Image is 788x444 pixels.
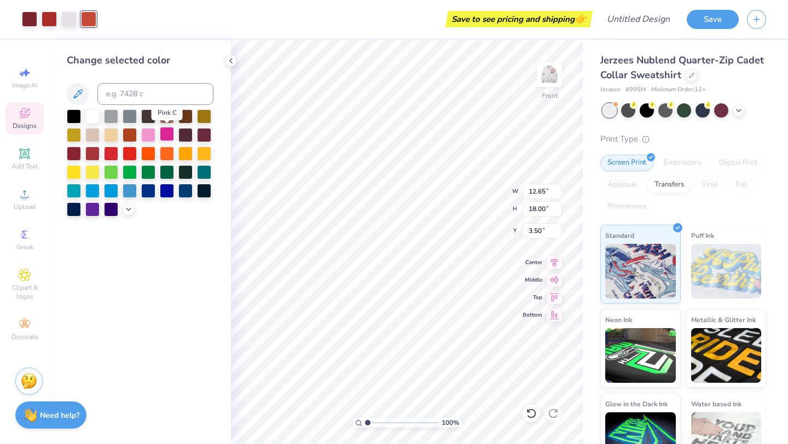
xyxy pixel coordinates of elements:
div: Print Type [600,133,766,145]
span: Add Text [11,162,38,171]
span: Greek [16,243,33,252]
span: Glow in the Dark Ink [605,398,668,410]
div: Pink C [152,105,183,120]
span: Bottom [523,311,542,319]
span: Metallic & Glitter Ink [691,314,756,325]
button: Save [687,10,739,29]
input: Untitled Design [598,8,679,30]
div: Front [542,91,558,101]
div: Screen Print [600,155,653,171]
span: Center [523,259,542,266]
div: Save to see pricing and shipping [448,11,590,27]
div: Transfers [647,177,691,193]
span: Decorate [11,332,38,341]
div: Foil [728,177,754,193]
span: Designs [13,121,37,130]
img: Puff Ink [691,244,762,299]
span: 100 % [442,418,459,428]
input: e.g. 7428 c [97,83,213,105]
span: Middle [523,276,542,284]
span: Standard [605,230,634,241]
img: Front [538,63,560,85]
span: Neon Ink [605,314,632,325]
span: Image AI [12,81,38,90]
span: Top [523,294,542,301]
div: Change selected color [67,53,213,68]
img: Metallic & Glitter Ink [691,328,762,383]
span: Minimum Order: 12 + [651,85,706,95]
img: Standard [605,244,676,299]
strong: Need help? [40,410,79,420]
span: Puff Ink [691,230,714,241]
span: # 995M [625,85,646,95]
span: Upload [14,202,36,211]
span: 👉 [575,12,587,25]
span: Jerzees [600,85,620,95]
div: Digital Print [712,155,765,171]
div: Rhinestones [600,198,653,215]
div: Vinyl [694,177,725,193]
div: Embroidery [657,155,709,171]
span: Water based Ink [691,398,741,410]
span: Jerzees Nublend Quarter-Zip Cadet Collar Sweatshirt [600,54,764,81]
span: Clipart & logos [5,283,44,301]
img: Neon Ink [605,328,676,383]
div: Applique [600,177,644,193]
